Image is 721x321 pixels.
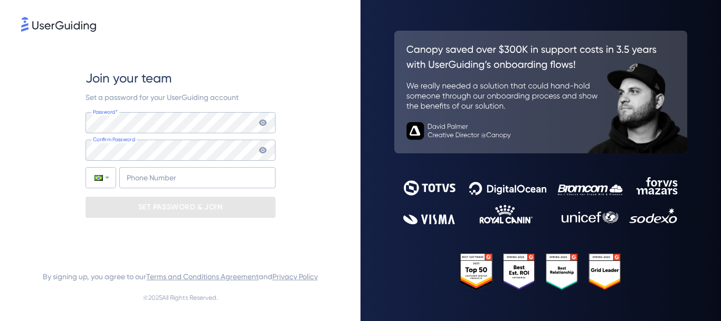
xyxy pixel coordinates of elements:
[146,272,259,281] a: Terms and Conditions Agreement
[394,31,687,153] img: 26c0aa7c25a843aed4baddd2b5e0fa68.svg
[86,70,172,87] span: Join your team
[86,168,116,188] div: Brazil: + 55
[86,93,239,102] span: Set a password for your UserGuiding account
[43,270,318,283] span: By signing up, you agree to our and
[272,272,318,281] a: Privacy Policy
[460,253,621,290] img: 25303e33045975176eb484905ab012ff.svg
[21,17,96,32] img: 8faab4ba6bc7696a72372aa768b0286c.svg
[403,177,679,224] img: 9302ce2ac39453076f5bc0f2f2ca889b.svg
[119,167,276,188] input: Phone Number
[143,291,218,304] span: © 2025 All Rights Reserved.
[138,199,223,216] p: SET PASSWORD & JOIN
